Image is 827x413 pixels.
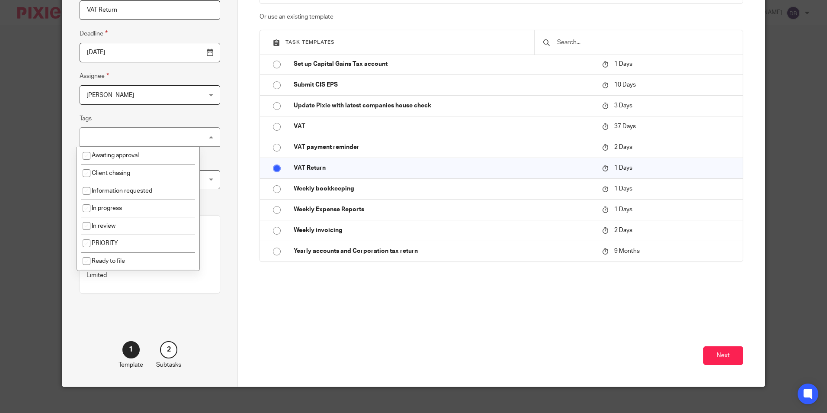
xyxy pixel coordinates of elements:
p: Submit CIS EPS [294,81,593,89]
p: VAT payment reminder [294,143,593,152]
span: 9 Months [614,248,640,255]
div: 2 [160,341,177,358]
span: 1 Days [614,186,632,192]
label: Deadline [80,29,108,39]
span: 1 Days [614,61,632,67]
div: 1 [122,341,140,358]
span: Ready to file [92,258,125,264]
span: 1 Days [614,165,632,171]
input: Use the arrow keys to pick a date [80,43,220,62]
span: In review [92,223,115,229]
span: Task templates [285,40,335,45]
p: VAT [294,122,593,131]
label: Tags [80,114,92,123]
label: Assignee [80,71,109,81]
p: Weekly invoicing [294,226,593,235]
span: [PERSON_NAME] [87,92,134,98]
span: PRIORITY [92,240,118,246]
p: Set up Capital Gains Tax account [294,60,593,68]
p: Subtasks [156,361,181,369]
p: Weekly bookkeeping [294,184,593,193]
p: Template [119,361,143,369]
p: Or use an existing template [260,13,743,21]
span: 37 Days [614,123,636,129]
p: Yearly accounts and Corporation tax return [294,247,593,255]
span: 3 Days [614,103,632,109]
span: 2 Days [614,227,632,233]
span: 10 Days [614,82,636,88]
span: 1 Days [614,206,632,213]
span: Awaiting approval [92,152,139,158]
input: Search... [556,38,734,47]
p: Update Pixie with latest companies house check [294,101,593,110]
span: 2 Days [614,144,632,150]
button: Next [703,346,743,365]
p: VAT Return [294,164,593,172]
p: Weekly Expense Reports [294,205,593,214]
p: [PERSON_NAME] Head Golf Professional Limited [87,262,213,280]
span: Client chasing [92,170,130,176]
span: In progress [92,205,122,211]
span: Information requested [92,188,152,194]
input: Task name [80,0,220,20]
